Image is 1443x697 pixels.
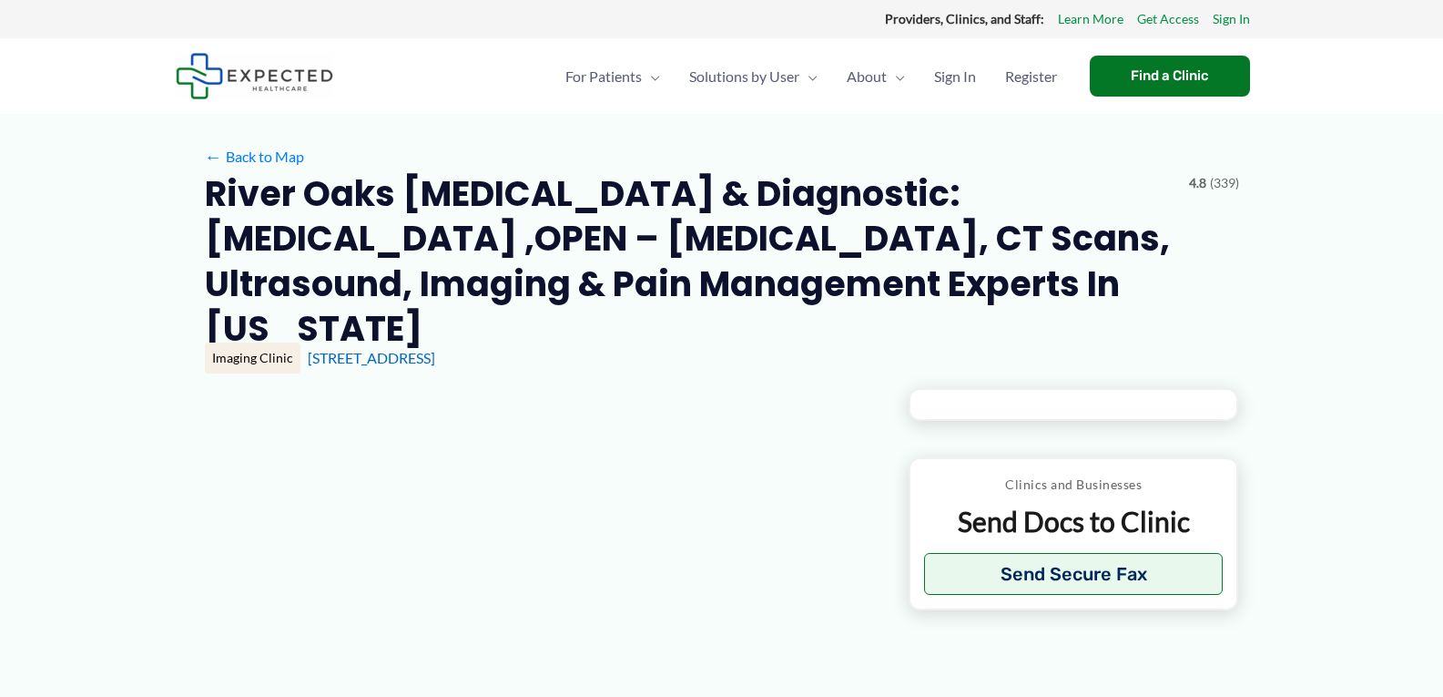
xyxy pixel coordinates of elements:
[1137,7,1199,31] a: Get Access
[924,473,1224,497] p: Clinics and Businesses
[799,45,818,108] span: Menu Toggle
[308,349,435,366] a: [STREET_ADDRESS]
[1090,56,1250,97] a: Find a Clinic
[832,45,920,108] a: AboutMenu Toggle
[551,45,1072,108] nav: Primary Site Navigation
[205,171,1174,352] h2: River Oaks [MEDICAL_DATA] & Diagnostic: [MEDICAL_DATA] ,OPEN – [MEDICAL_DATA], CT Scans, Ultrasou...
[924,553,1224,595] button: Send Secure Fax
[1213,7,1250,31] a: Sign In
[920,45,991,108] a: Sign In
[205,343,300,374] div: Imaging Clinic
[1210,171,1239,195] span: (339)
[887,45,905,108] span: Menu Toggle
[934,45,976,108] span: Sign In
[689,45,799,108] span: Solutions by User
[1058,7,1123,31] a: Learn More
[205,143,304,170] a: ←Back to Map
[176,53,333,99] img: Expected Healthcare Logo - side, dark font, small
[1005,45,1057,108] span: Register
[642,45,660,108] span: Menu Toggle
[991,45,1072,108] a: Register
[565,45,642,108] span: For Patients
[1189,171,1206,195] span: 4.8
[847,45,887,108] span: About
[885,11,1044,26] strong: Providers, Clinics, and Staff:
[924,504,1224,539] p: Send Docs to Clinic
[551,45,675,108] a: For PatientsMenu Toggle
[675,45,832,108] a: Solutions by UserMenu Toggle
[205,148,222,165] span: ←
